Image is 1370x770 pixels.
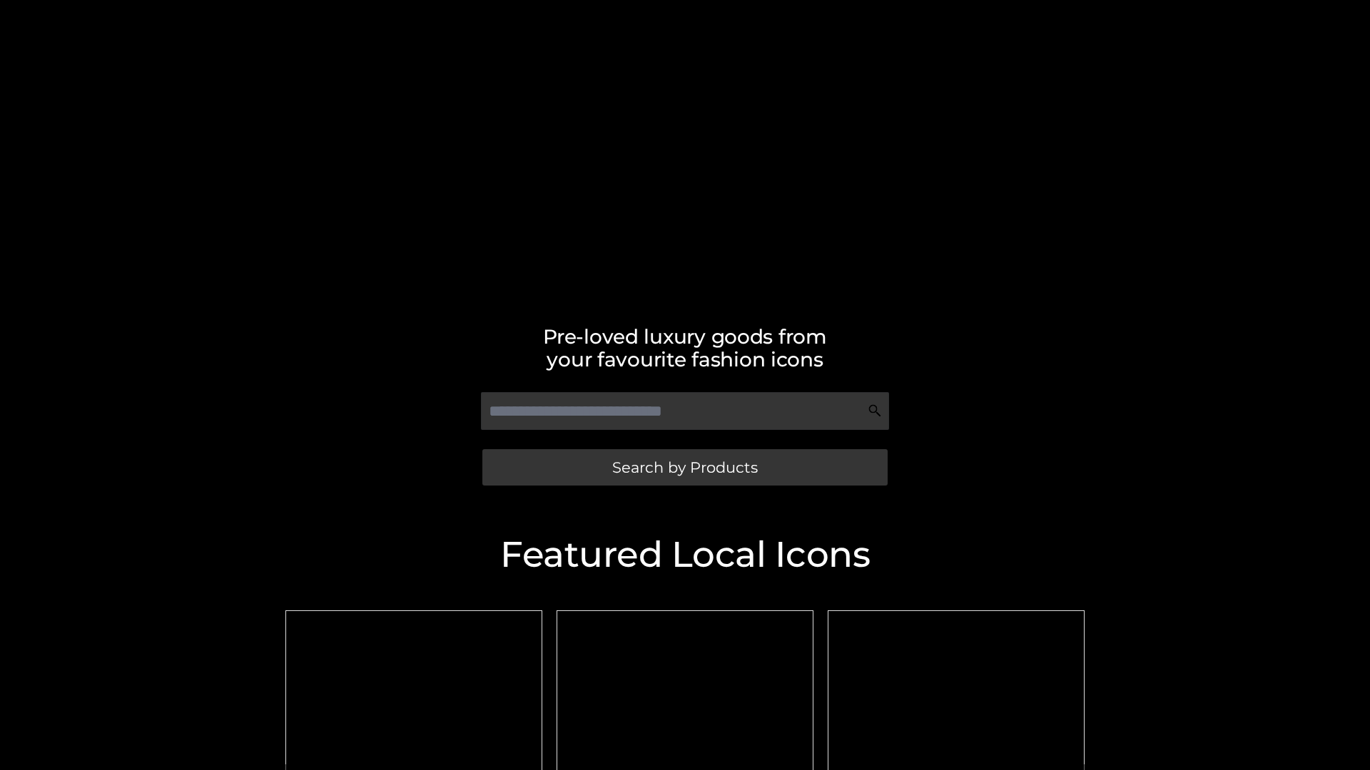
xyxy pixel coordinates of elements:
[278,537,1092,573] h2: Featured Local Icons​
[482,449,888,486] a: Search by Products
[868,404,882,418] img: Search Icon
[612,460,758,475] span: Search by Products
[278,325,1092,371] h2: Pre-loved luxury goods from your favourite fashion icons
